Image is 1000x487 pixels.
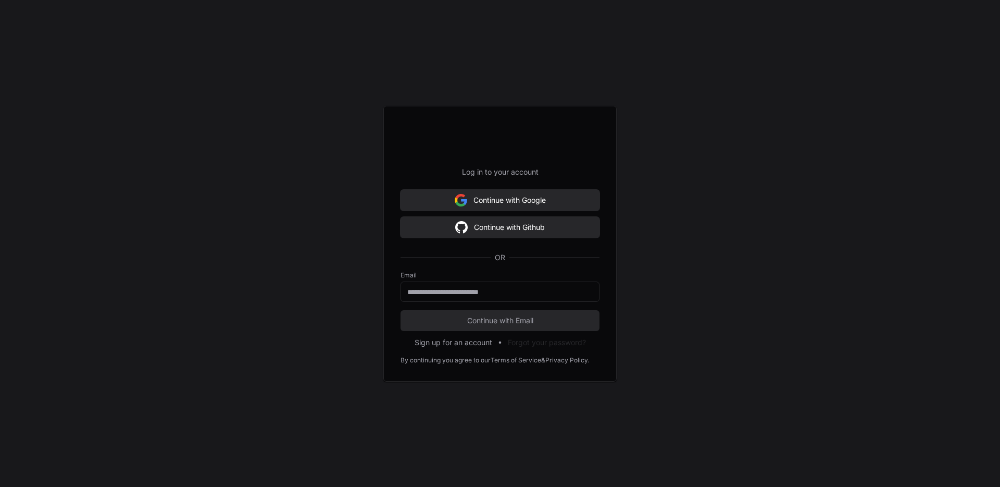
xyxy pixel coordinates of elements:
[545,356,589,364] a: Privacy Policy.
[491,356,541,364] a: Terms of Service
[401,190,599,211] button: Continue with Google
[541,356,545,364] div: &
[401,271,599,279] label: Email
[401,315,599,326] span: Continue with Email
[508,337,586,348] button: Forgot your password?
[401,356,491,364] div: By continuing you agree to our
[401,310,599,331] button: Continue with Email
[415,337,492,348] button: Sign up for an account
[401,167,599,177] p: Log in to your account
[401,217,599,238] button: Continue with Github
[455,190,467,211] img: Sign in with google
[455,217,468,238] img: Sign in with google
[491,252,509,263] span: OR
